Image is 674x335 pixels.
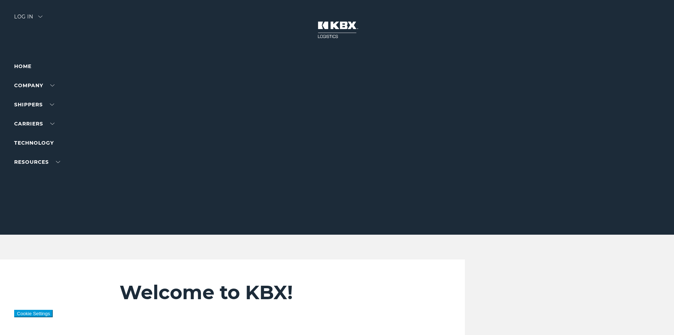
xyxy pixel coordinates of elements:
[14,82,54,89] a: Company
[38,16,42,18] img: arrow
[14,159,60,165] a: RESOURCES
[14,101,54,108] a: SHIPPERS
[14,14,42,24] div: Log in
[14,63,31,69] a: Home
[311,14,364,45] img: kbx logo
[14,310,53,317] button: Cookie Settings
[14,140,54,146] a: Technology
[120,281,423,304] h2: Welcome to KBX!
[14,121,54,127] a: Carriers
